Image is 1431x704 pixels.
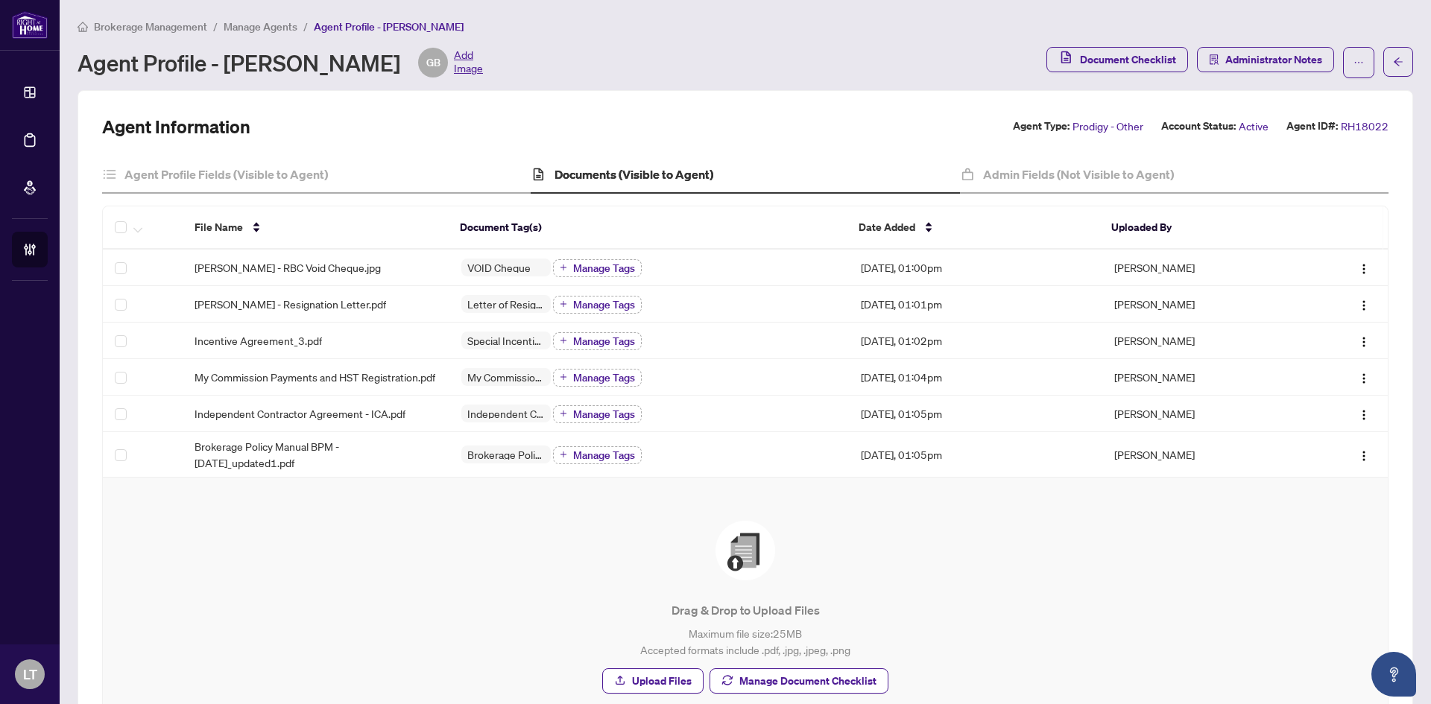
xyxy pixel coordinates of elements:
[1225,48,1322,72] span: Administrator Notes
[715,521,775,580] img: File Upload
[1197,47,1334,72] button: Administrator Notes
[1358,409,1370,421] img: Logo
[1102,432,1302,478] td: [PERSON_NAME]
[1073,118,1143,135] span: Prodigy - Other
[560,300,567,308] span: plus
[553,332,642,350] button: Manage Tags
[573,450,635,460] span: Manage Tags
[1013,118,1070,135] label: Agent Type:
[1080,48,1176,72] span: Document Checklist
[560,264,567,271] span: plus
[1352,329,1376,352] button: Logo
[1358,263,1370,275] img: Logo
[1358,450,1370,462] img: Logo
[1353,57,1364,68] span: ellipsis
[1393,57,1403,67] span: arrow-left
[560,451,567,458] span: plus
[133,601,1358,619] p: Drag & Drop to Upload Files
[1352,292,1376,316] button: Logo
[573,409,635,419] span: Manage Tags
[1371,652,1416,697] button: Open asap
[1046,47,1188,72] button: Document Checklist
[454,48,483,77] span: Add Image
[1352,365,1376,389] button: Logo
[195,405,405,422] span: Independent Contractor Agreement - ICA.pdf
[849,323,1102,359] td: [DATE], 01:02pm
[847,206,1099,250] th: Date Added
[94,20,207,34] span: Brokerage Management
[1358,336,1370,348] img: Logo
[849,250,1102,286] td: [DATE], 01:00pm
[461,262,537,273] span: VOID Cheque
[124,165,328,183] h4: Agent Profile Fields (Visible to Agent)
[849,286,1102,323] td: [DATE], 01:01pm
[78,48,483,77] div: Agent Profile - [PERSON_NAME]
[1352,443,1376,466] button: Logo
[553,296,642,314] button: Manage Tags
[632,669,692,693] span: Upload Files
[213,18,218,35] li: /
[553,446,642,464] button: Manage Tags
[195,332,322,349] span: Incentive Agreement_3.pdf
[23,664,37,685] span: LT
[1099,206,1298,250] th: Uploaded By
[102,115,250,139] h2: Agent Information
[739,669,876,693] span: Manage Document Checklist
[303,18,308,35] li: /
[1239,118,1269,135] span: Active
[1352,256,1376,279] button: Logo
[573,299,635,310] span: Manage Tags
[1209,54,1219,65] span: solution
[710,668,888,694] button: Manage Document Checklist
[461,408,551,419] span: Independent Contractor Agreement
[195,219,243,235] span: File Name
[1102,323,1302,359] td: [PERSON_NAME]
[426,54,440,71] span: GB
[553,405,642,423] button: Manage Tags
[573,372,635,383] span: Manage Tags
[859,219,915,235] span: Date Added
[849,396,1102,432] td: [DATE], 01:05pm
[1102,286,1302,323] td: [PERSON_NAME]
[1358,299,1370,311] img: Logo
[983,165,1174,183] h4: Admin Fields (Not Visible to Agent)
[133,625,1358,658] p: Maximum file size: 25 MB Accepted formats include .pdf, .jpg, .jpeg, .png
[555,165,713,183] h4: Documents (Visible to Agent)
[849,432,1102,478] td: [DATE], 01:05pm
[573,336,635,346] span: Manage Tags
[560,410,567,417] span: plus
[12,11,48,39] img: logo
[461,372,551,382] span: My Commission Payments and HST Registration
[461,299,551,309] span: Letter of Resignation
[448,206,847,250] th: Document Tag(s)
[1102,396,1302,432] td: [PERSON_NAME]
[1341,118,1389,135] span: RH18022
[461,449,551,460] span: Brokerage Policy Manual
[1102,359,1302,396] td: [PERSON_NAME]
[78,22,88,32] span: home
[1102,250,1302,286] td: [PERSON_NAME]
[1286,118,1338,135] label: Agent ID#:
[573,263,635,273] span: Manage Tags
[560,373,567,381] span: plus
[195,369,435,385] span: My Commission Payments and HST Registration.pdf
[560,337,567,344] span: plus
[195,296,386,312] span: [PERSON_NAME] - Resignation Letter.pdf
[195,259,381,276] span: [PERSON_NAME] - RBC Void Cheque.jpg
[183,206,448,250] th: File Name
[553,259,642,277] button: Manage Tags
[195,438,437,471] span: Brokerage Policy Manual BPM - [DATE]_updated1.pdf
[849,359,1102,396] td: [DATE], 01:04pm
[602,668,704,694] button: Upload Files
[553,369,642,387] button: Manage Tags
[461,335,551,346] span: Special Incentive Agreement
[224,20,297,34] span: Manage Agents
[1352,402,1376,425] button: Logo
[1161,118,1236,135] label: Account Status:
[314,20,464,34] span: Agent Profile - [PERSON_NAME]
[1358,372,1370,384] img: Logo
